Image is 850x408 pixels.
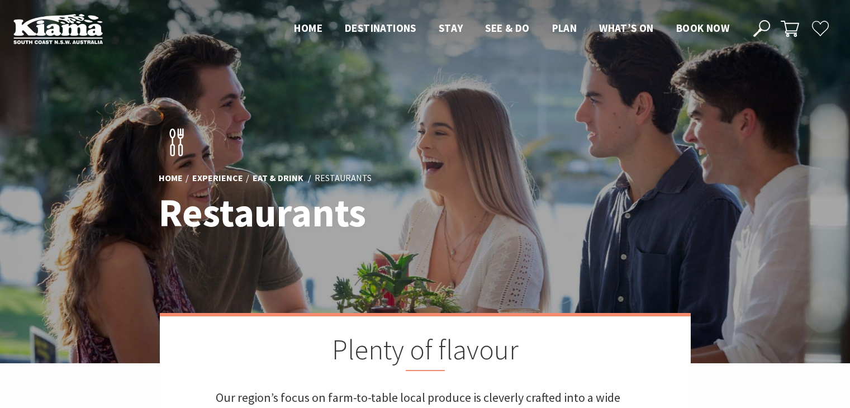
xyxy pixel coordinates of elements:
[192,172,243,184] a: Experience
[315,171,372,186] li: Restaurants
[283,20,740,38] nav: Main Menu
[216,333,635,371] h2: Plenty of flavour
[253,172,303,184] a: Eat & Drink
[159,172,183,184] a: Home
[485,21,529,35] span: See & Do
[552,21,577,35] span: Plan
[159,191,474,234] h1: Restaurants
[676,21,729,35] span: Book now
[599,21,654,35] span: What’s On
[294,21,322,35] span: Home
[439,21,463,35] span: Stay
[13,13,103,44] img: Kiama Logo
[345,21,416,35] span: Destinations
